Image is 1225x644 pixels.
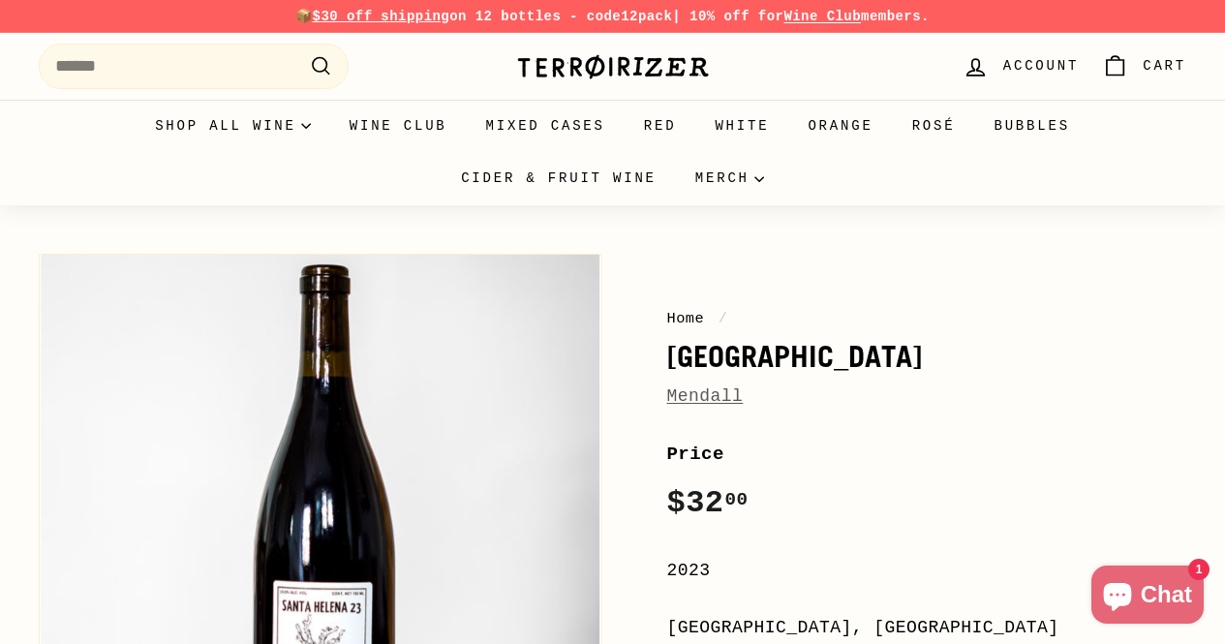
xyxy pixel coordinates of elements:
[783,9,861,24] a: Wine Club
[667,614,1187,642] div: [GEOGRAPHIC_DATA], [GEOGRAPHIC_DATA]
[39,6,1186,27] p: 📦 on 12 bottles - code | 10% off for members.
[625,100,696,152] a: Red
[467,100,625,152] a: Mixed Cases
[724,489,748,510] sup: 00
[667,310,705,327] a: Home
[313,9,450,24] span: $30 off shipping
[695,100,788,152] a: White
[788,100,892,152] a: Orange
[667,557,1187,585] div: 2023
[951,38,1090,95] a: Account
[667,307,1187,330] nav: breadcrumbs
[667,485,749,521] span: $32
[676,152,783,204] summary: Merch
[136,100,330,152] summary: Shop all wine
[621,9,672,24] strong: 12pack
[667,386,744,406] a: Mendall
[667,440,1187,469] label: Price
[442,152,676,204] a: Cider & Fruit Wine
[1086,566,1210,629] inbox-online-store-chat: Shopify online store chat
[667,340,1187,373] h1: [GEOGRAPHIC_DATA]
[974,100,1088,152] a: Bubbles
[714,310,733,327] span: /
[1143,55,1186,77] span: Cart
[330,100,467,152] a: Wine Club
[1090,38,1198,95] a: Cart
[893,100,975,152] a: Rosé
[1003,55,1079,77] span: Account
